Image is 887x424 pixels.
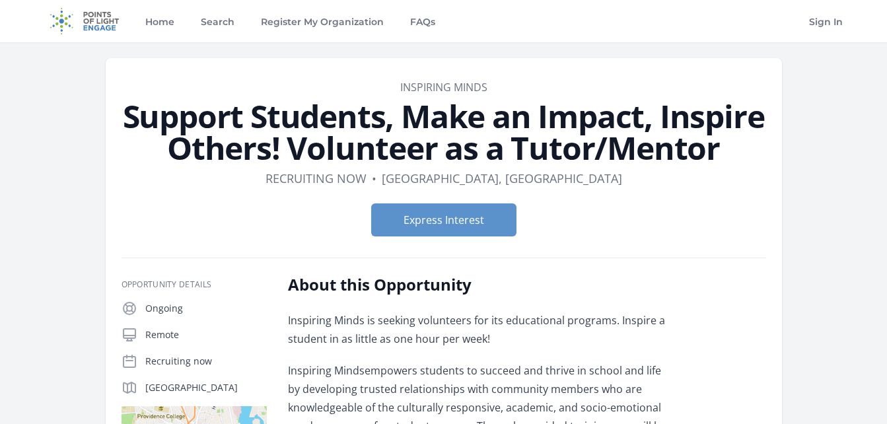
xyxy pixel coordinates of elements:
[145,328,267,341] p: Remote
[400,80,487,94] a: Inspiring Minds
[145,355,267,368] p: Recruiting now
[382,169,622,188] dd: [GEOGRAPHIC_DATA], [GEOGRAPHIC_DATA]
[288,274,674,295] h2: About this Opportunity
[122,279,267,290] h3: Opportunity Details
[266,169,367,188] dd: Recruiting now
[122,100,766,164] h1: Support Students, Make an Impact, Inspire Others! Volunteer as a Tutor/Mentor
[145,302,267,315] p: Ongoing
[145,381,267,394] p: [GEOGRAPHIC_DATA]
[371,203,516,236] button: Express Interest
[288,311,674,348] p: Inspiring Minds is seeking volunteers for its educational programs. Inspire a student in as littl...
[372,169,376,188] div: •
